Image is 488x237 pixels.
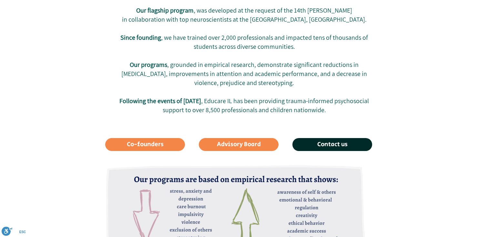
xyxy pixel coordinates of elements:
[199,138,279,151] a: Advisory Board
[136,6,352,15] span: , was developed at the request of the 14th [PERSON_NAME]
[105,138,185,151] a: Co-founders
[119,97,369,114] span: , Educare IL has been providing trauma-informed psychosocial support to over 8,500 professionals ...
[127,140,164,149] span: Co-founders
[120,33,161,42] span: Since founding
[399,209,488,237] iframe: Wix Chat
[136,6,194,15] span: Our flagship program
[120,33,368,51] span: , we have trained over 2,000 professionals and impacted tens of thousands of students across dive...
[317,140,348,149] span: Contact us
[122,15,367,24] span: in collaboration with top neuroscientists at the [GEOGRAPHIC_DATA], [GEOGRAPHIC_DATA].
[217,140,261,149] span: Advisory Board
[130,60,167,69] span: Our programs
[292,138,372,151] a: Contact us
[121,60,367,87] span: , grounded in empirical research, demonstrate significant reductions in [MEDICAL_DATA], improveme...
[119,97,201,105] span: Following the events of [DATE]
